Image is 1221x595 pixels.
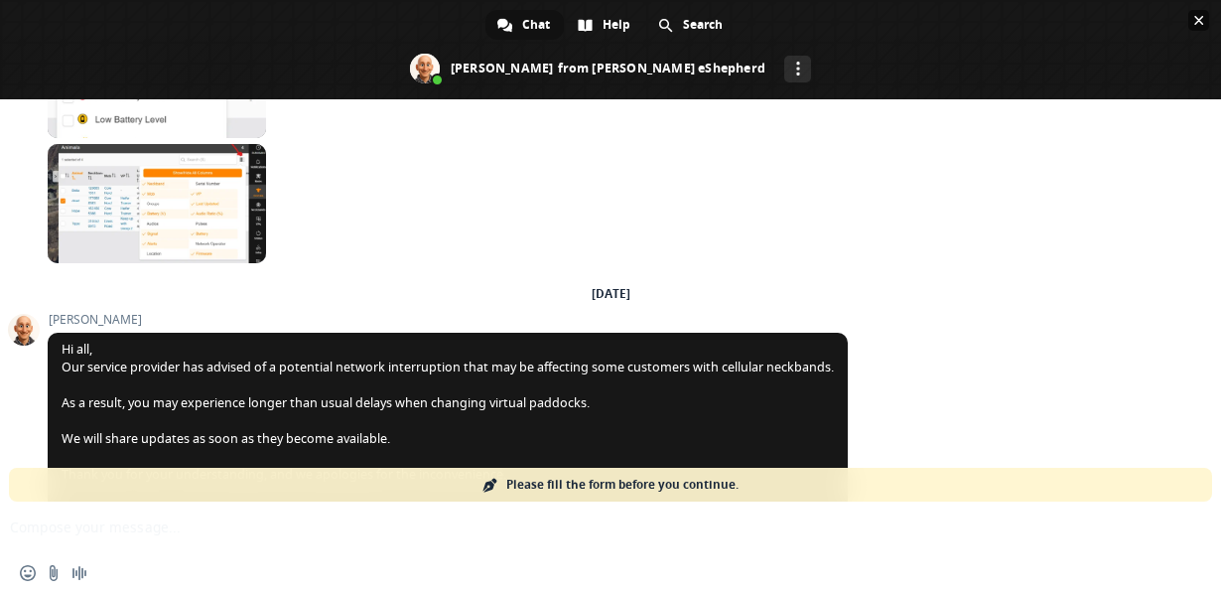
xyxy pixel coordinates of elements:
[485,10,564,40] div: Chat
[592,288,630,300] div: [DATE]
[522,10,550,40] span: Chat
[683,10,723,40] span: Search
[506,468,739,502] span: Please fill the form before you continue.
[646,10,737,40] div: Search
[46,565,62,581] span: Send a file
[48,313,848,327] span: [PERSON_NAME]
[784,56,811,82] div: More channels
[20,565,36,581] span: Insert an emoji
[566,10,644,40] div: Help
[603,10,630,40] span: Help
[1188,10,1209,31] span: Close chat
[71,565,87,581] span: Audio message
[62,341,834,519] span: Hi all, Our service provider has advised of a potential network interruption that may be affectin...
